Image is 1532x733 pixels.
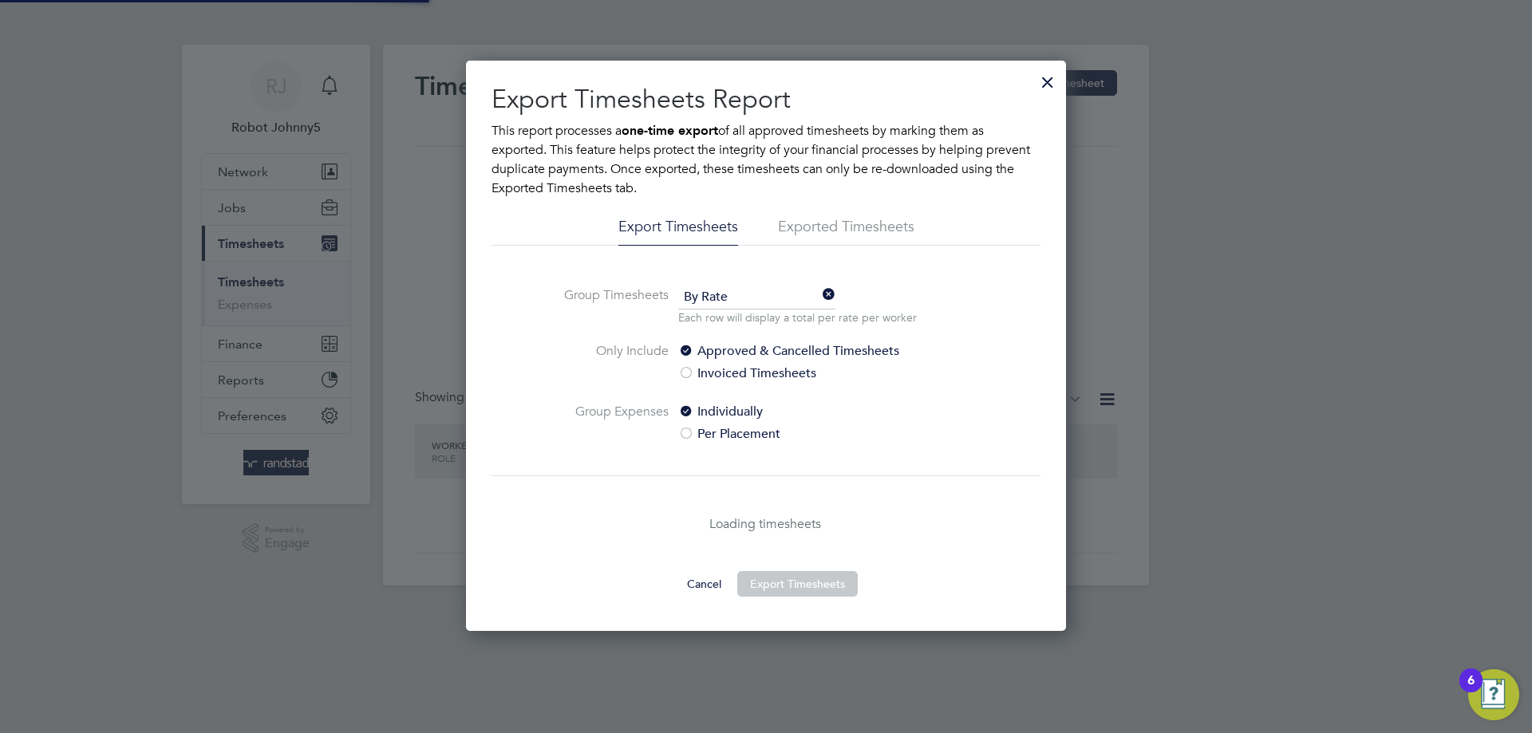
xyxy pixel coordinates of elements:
[549,341,669,383] label: Only Include
[678,286,835,309] span: By Rate
[618,217,738,246] li: Export Timesheets
[674,571,734,597] button: Cancel
[678,341,946,361] label: Approved & Cancelled Timesheets
[549,286,669,322] label: Group Timesheets
[492,121,1040,198] p: This report processes a of all approved timesheets by marking them as exported. This feature help...
[678,402,946,421] label: Individually
[678,364,946,383] label: Invoiced Timesheets
[1467,680,1475,701] div: 6
[492,514,1040,534] p: Loading timesheets
[1468,669,1519,720] button: Open Resource Center, 6 new notifications
[549,402,669,443] label: Group Expenses
[737,571,858,597] button: Export Timesheets
[778,217,914,246] li: Exported Timesheets
[492,83,1040,116] h2: Export Timesheets Report
[678,309,917,325] p: Each row will display a total per rate per worker
[678,424,946,443] label: Per Placement
[622,123,718,138] b: one-time export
